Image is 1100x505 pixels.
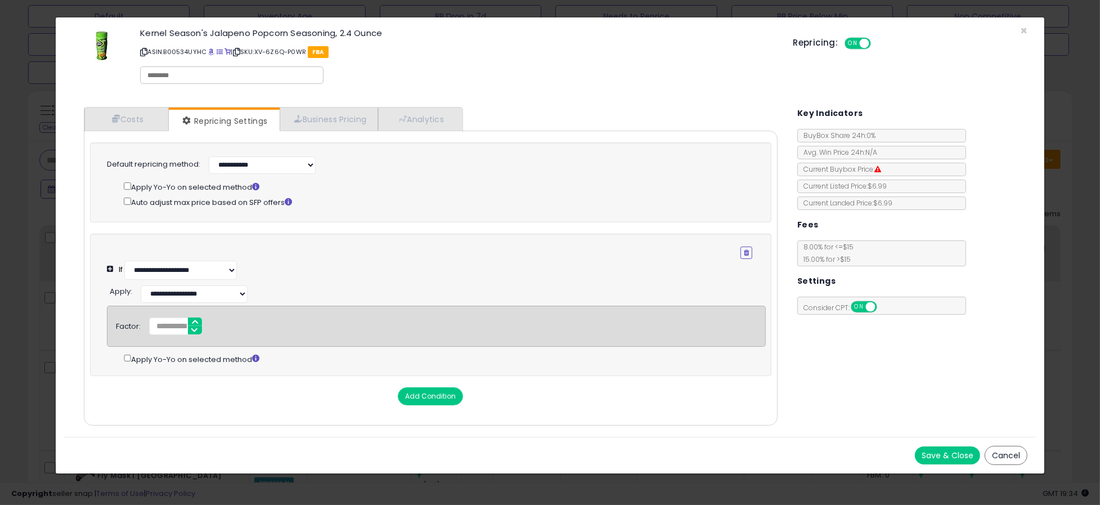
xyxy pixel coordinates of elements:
[225,47,231,56] a: Your listing only
[110,286,131,297] span: Apply
[398,387,463,405] button: Add Condition
[798,181,887,191] span: Current Listed Price: $6.99
[869,39,887,48] span: OFF
[280,108,378,131] a: Business Pricing
[308,46,329,58] span: FBA
[798,303,892,312] span: Consider CPT:
[875,302,893,312] span: OFF
[793,38,838,47] h5: Repricing:
[797,106,863,120] h5: Key Indicators
[798,148,877,157] span: Avg. Win Price 24h: N/A
[1020,23,1027,39] span: ×
[798,242,854,264] span: 8.00 % for <= $15
[169,110,279,132] a: Repricing Settings
[874,166,881,173] i: Suppressed Buy Box
[140,43,776,61] p: ASIN: B00534UYHC | SKU: XV-6Z6Q-P0WR
[797,274,836,288] h5: Settings
[846,39,860,48] span: ON
[217,47,223,56] a: All offer listings
[798,164,881,174] span: Current Buybox Price:
[744,249,749,256] i: Remove Condition
[797,218,819,232] h5: Fees
[116,318,141,332] div: Factor:
[124,195,753,208] div: Auto adjust max price based on SFP offers
[110,283,132,297] div: :
[852,302,866,312] span: ON
[140,29,776,37] h3: Kernel Season's Jalapeno Popcorn Seasoning, 2.4 Ounce
[915,446,980,464] button: Save & Close
[798,254,851,264] span: 15.00 % for > $15
[208,47,214,56] a: BuyBox page
[798,198,892,208] span: Current Landed Price: $6.99
[85,29,119,62] img: 411UVlz8jtL._SL60_.jpg
[985,446,1027,465] button: Cancel
[798,131,875,140] span: BuyBox Share 24h: 0%
[124,180,753,193] div: Apply Yo-Yo on selected method
[84,108,169,131] a: Costs
[124,352,766,365] div: Apply Yo-Yo on selected method
[107,159,200,170] label: Default repricing method:
[378,108,461,131] a: Analytics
